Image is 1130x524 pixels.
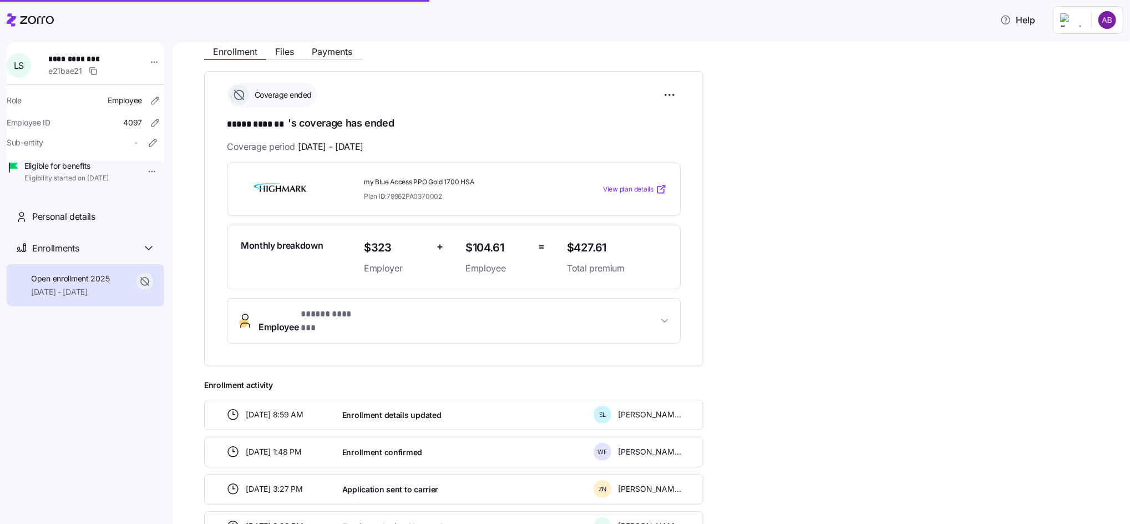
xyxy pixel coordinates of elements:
span: L S [14,61,24,70]
span: Enrollment details updated [342,410,442,421]
span: [DATE] 1:48 PM [246,446,302,457]
span: Plan ID: 79962PA0370002 [364,192,442,201]
span: Sub-entity [7,137,43,148]
span: Monthly breakdown [241,239,323,253]
img: Employer logo [1060,13,1082,27]
span: Z N [599,486,607,492]
span: [PERSON_NAME] [618,409,681,420]
span: Coverage ended [251,89,312,100]
span: - [134,137,138,148]
button: Help [991,9,1044,31]
span: Enrollments [32,241,79,255]
span: Role [7,95,22,106]
span: [DATE] - [DATE] [298,140,363,154]
span: Eligibility started on [DATE] [24,174,109,183]
span: Employee ID [7,117,50,128]
span: Total premium [567,261,667,275]
span: [DATE] 3:27 PM [246,483,303,495]
span: Employee [108,95,142,106]
span: $323 [364,239,428,257]
span: $427.61 [567,239,667,257]
span: Employee [465,261,529,275]
span: Payments [312,47,352,56]
span: Employee [259,308,367,334]
span: Employer [364,261,428,275]
span: W F [597,449,607,455]
span: [DATE] - [DATE] [31,286,109,298]
h1: 's coverage has ended [227,116,681,132]
span: View plan details [603,184,653,195]
span: [PERSON_NAME] [618,446,681,457]
span: Eligible for benefits [24,160,109,172]
span: = [538,239,545,255]
span: Help [1000,13,1035,27]
span: e21bae21 [48,65,82,77]
span: Files [275,47,294,56]
img: Highmark BlueCross BlueShield [241,177,321,202]
span: S L [599,412,606,418]
span: [PERSON_NAME] [618,483,681,495]
span: Enrollment activity [204,380,703,391]
span: Personal details [32,210,95,224]
span: Coverage period [227,140,363,154]
span: Open enrollment 2025 [31,273,109,284]
img: c6b7e62a50e9d1badab68c8c9b51d0dd [1098,11,1116,29]
span: 4097 [123,117,142,128]
span: Enrollment confirmed [342,447,422,458]
span: my Blue Access PPO Gold 1700 HSA [364,178,558,187]
span: + [437,239,443,255]
span: [DATE] 8:59 AM [246,409,303,420]
span: $104.61 [465,239,529,257]
span: Enrollment [213,47,257,56]
a: View plan details [603,184,667,195]
span: Application sent to carrier [342,484,438,495]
